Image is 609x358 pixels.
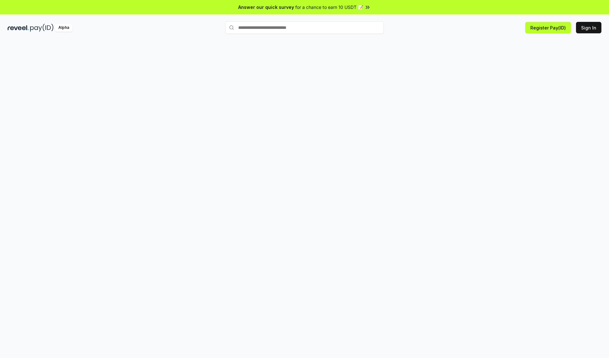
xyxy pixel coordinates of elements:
img: reveel_dark [8,24,29,32]
img: pay_id [30,24,54,32]
span: for a chance to earn 10 USDT 📝 [295,4,363,10]
button: Register Pay(ID) [525,22,571,33]
div: Alpha [55,24,73,32]
button: Sign In [576,22,601,33]
span: Answer our quick survey [238,4,294,10]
